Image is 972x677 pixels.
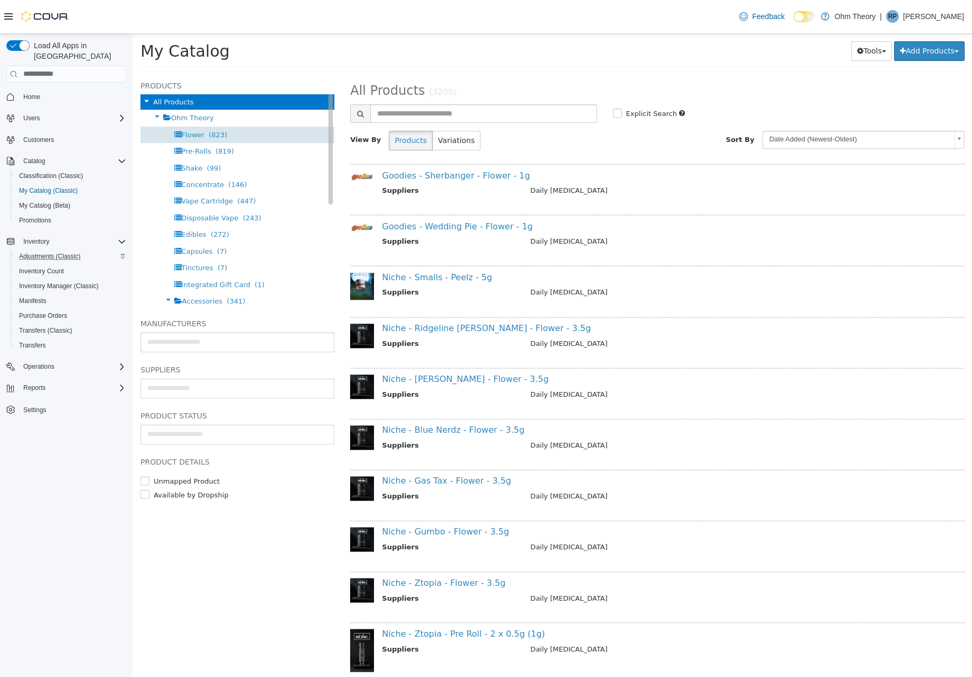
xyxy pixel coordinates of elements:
span: (99) [74,130,88,138]
span: My Catalog (Classic) [15,184,126,197]
span: (243) [110,180,129,188]
span: RP [888,10,897,23]
a: Niche - [PERSON_NAME] - Flower - 3.5g [249,340,416,350]
a: Classification (Classic) [15,170,87,182]
a: Manifests [15,295,50,307]
span: Transfers (Classic) [15,324,126,337]
img: 150 [218,595,242,637]
th: Suppliers [249,508,390,521]
th: Suppliers [249,406,390,420]
button: Inventory Count [11,264,130,279]
button: Purchase Orders [11,308,130,323]
td: Daily [MEDICAL_DATA] [390,559,811,572]
span: Reports [19,381,126,394]
img: Cova [21,11,69,22]
a: Promotions [15,214,56,227]
td: Daily [MEDICAL_DATA] [390,253,811,266]
span: Integrated Gift Card [49,247,118,255]
nav: Complex example [6,85,126,445]
h5: Manufacturers [8,283,202,296]
img: 150 [218,391,242,415]
button: Reports [2,380,130,395]
span: Load All Apps in [GEOGRAPHIC_DATA] [30,40,126,61]
span: Inventory Manager (Classic) [19,282,99,290]
p: | [879,10,881,23]
button: Catalog [2,154,130,168]
span: Adjustments (Classic) [19,252,81,261]
span: Inventory Count [19,267,64,275]
span: Customers [19,133,126,146]
span: Disposable Vape [49,180,105,188]
span: Inventory [23,237,49,246]
span: Home [19,90,126,103]
span: Sort By [593,102,622,110]
button: Tools [718,7,759,27]
span: Customers [23,136,54,144]
button: Reports [19,381,50,394]
span: My Catalog (Classic) [19,186,78,195]
h5: Suppliers [8,329,202,342]
button: My Catalog (Beta) [11,198,130,213]
img: 150 [218,341,242,364]
a: Goodies - Sherbanger - Flower - 1g [249,137,397,147]
th: Suppliers [249,559,390,572]
h5: Products [8,46,202,58]
a: Date Added (Newest-Oldest) [630,97,832,115]
span: (272) [78,197,96,204]
h5: Product Details [8,422,202,434]
a: My Catalog (Classic) [15,184,82,197]
img: 150 [218,544,242,568]
span: Feedback [752,11,784,22]
span: Purchase Orders [15,309,126,322]
span: Edibles [49,197,74,204]
button: Adjustments (Classic) [11,249,130,264]
span: Transfers [19,341,46,350]
img: 150 [218,493,242,517]
button: Operations [2,359,130,374]
span: Operations [23,362,55,371]
span: Purchase Orders [19,311,67,320]
button: Promotions [11,213,130,228]
td: Daily [MEDICAL_DATA] [390,305,811,318]
span: Transfers [15,339,126,352]
button: Operations [19,360,59,373]
span: Flower [49,97,72,105]
a: Home [19,91,44,103]
span: Inventory Count [15,265,126,278]
p: [PERSON_NAME] [903,10,964,23]
button: Inventory Manager (Classic) [11,279,130,293]
span: Settings [23,406,46,414]
img: 150 [218,139,242,146]
a: Settings [19,404,50,416]
th: Suppliers [249,610,390,623]
span: Pre-Rolls [49,113,78,121]
span: Users [23,114,40,122]
span: (823) [76,97,95,105]
span: Date Added (Newest-Oldest) [630,97,817,114]
button: Home [2,89,130,104]
a: Niche - Gas Tax - Flower - 3.5g [249,442,379,452]
span: Ohm Theory [39,80,81,88]
a: Niche - Ztopia - Flower - 3.5g [249,544,373,554]
span: Home [23,93,40,101]
span: (7) [84,213,94,221]
span: Classification (Classic) [15,170,126,182]
td: Daily [MEDICAL_DATA] [390,508,811,521]
span: Inventory Manager (Classic) [15,280,126,292]
img: 150 [218,239,242,266]
td: Daily [MEDICAL_DATA] [390,406,811,420]
a: Niche - Gumbo - Flower - 3.5g [249,493,377,503]
span: (146) [96,147,114,155]
label: Available by Dropship [19,456,96,466]
span: Inventory [19,235,126,248]
button: Catalog [19,155,49,167]
span: Accessories [49,263,90,271]
button: Variations [300,97,348,117]
a: Adjustments (Classic) [15,250,85,263]
span: Capsules [49,213,80,221]
a: Purchase Orders [15,309,72,322]
span: (341) [94,263,113,271]
button: Transfers [11,338,130,353]
a: Goodies - Wedding Pie - Flower - 1g [249,188,400,198]
button: Inventory [19,235,53,248]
